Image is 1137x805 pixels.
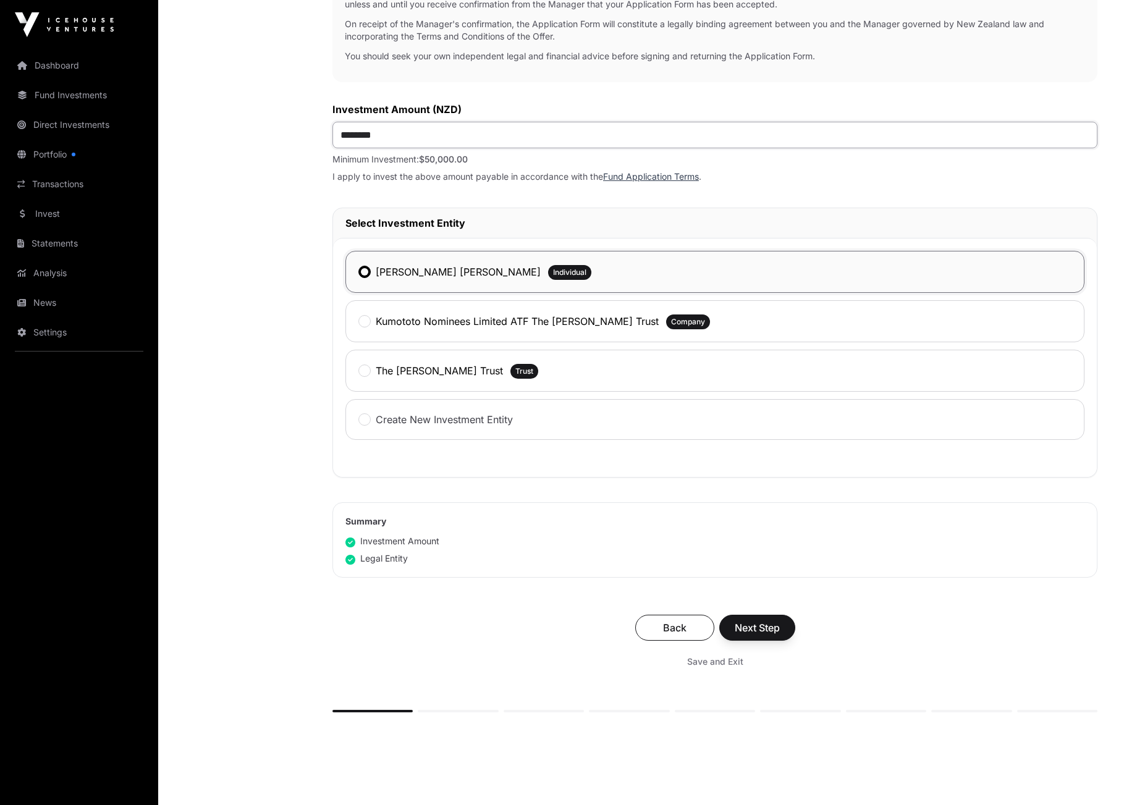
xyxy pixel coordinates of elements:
a: News [10,289,148,316]
label: Kumototo Nominees Limited ATF The [PERSON_NAME] Trust [376,314,659,329]
label: Investment Amount (NZD) [332,102,1097,117]
a: Settings [10,319,148,346]
div: Investment Amount [345,535,439,547]
a: Dashboard [10,52,148,79]
a: Invest [10,200,148,227]
span: Next Step [735,620,780,635]
button: Back [635,615,714,641]
iframe: Chat Widget [1075,746,1137,805]
label: [PERSON_NAME] [PERSON_NAME] [376,264,541,279]
span: Trust [515,366,533,376]
a: Statements [10,230,148,257]
span: Save and Exit [687,655,743,668]
a: Fund Application Terms [603,171,699,182]
label: The [PERSON_NAME] Trust [376,363,503,378]
a: Portfolio [10,141,148,168]
a: Analysis [10,259,148,287]
label: Create New Investment Entity [376,412,513,427]
button: Save and Exit [672,651,758,673]
a: Fund Investments [10,82,148,109]
a: Direct Investments [10,111,148,138]
button: Next Step [719,615,795,641]
h2: Summary [345,515,1084,528]
p: On receipt of the Manager's confirmation, the Application Form will constitute a legally binding ... [345,18,1085,43]
div: Legal Entity [345,552,408,565]
h2: Select Investment Entity [345,216,1084,230]
span: Company [671,317,705,327]
span: Individual [553,268,586,277]
img: Icehouse Ventures Logo [15,12,114,37]
p: I apply to invest the above amount payable in accordance with the . [332,171,1097,183]
p: You should seek your own independent legal and financial advice before signing and returning the ... [345,50,1085,62]
span: $50,000.00 [419,154,468,164]
span: Back [651,620,699,635]
p: Minimum Investment: [332,153,1097,166]
a: Transactions [10,171,148,198]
